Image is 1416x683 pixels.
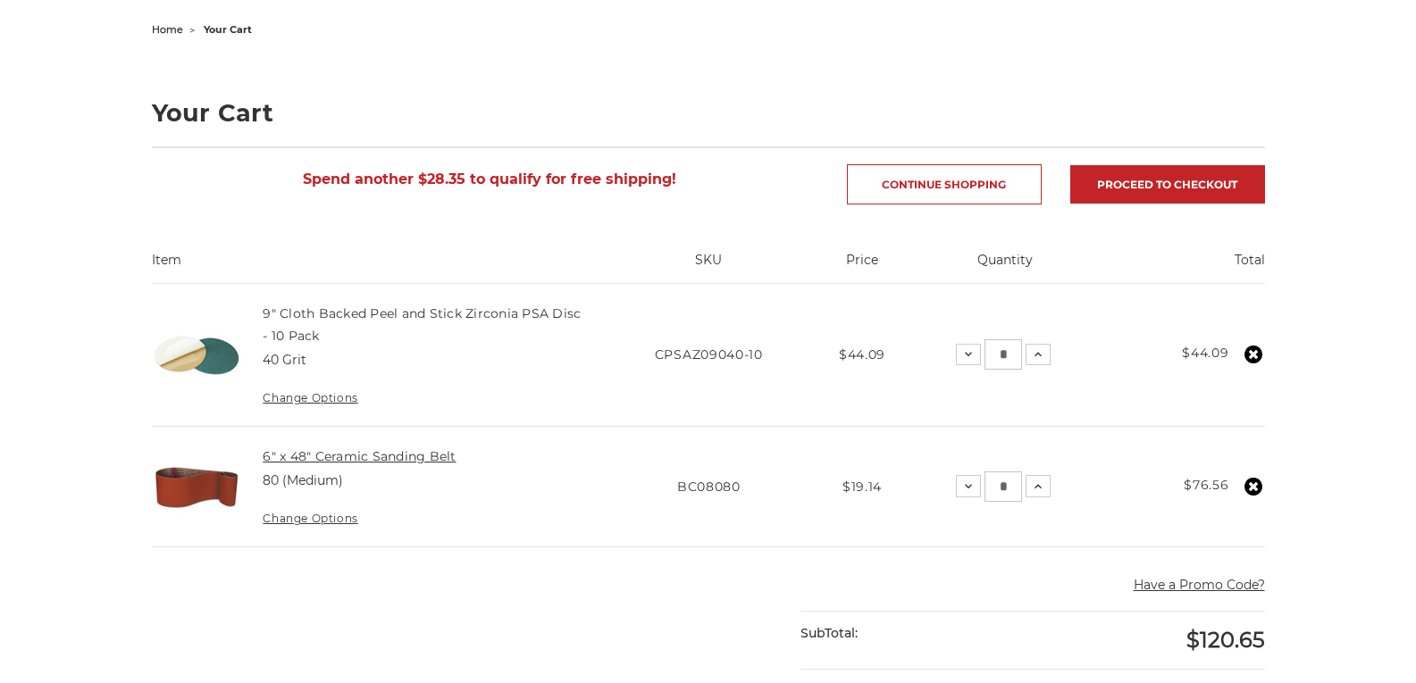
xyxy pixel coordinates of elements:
[263,305,581,343] a: 9" Cloth Backed Peel and Stick Zirconia PSA Disc - 10 Pack
[984,339,1022,370] input: 9" Cloth Backed Peel and Stick Zirconia PSA Disc - 10 Pack Quantity:
[152,311,241,400] img: Zirc Peel and Stick cloth backed PSA discs
[263,471,343,490] dd: 80 (Medium)
[263,391,357,404] a: Change Options
[847,164,1042,204] a: Continue Shopping
[1184,477,1228,493] strong: $76.56
[263,448,456,464] a: 6" x 48" Ceramic Sanding Belt
[263,351,306,370] dd: 40 Grit
[263,512,357,525] a: Change Options
[152,442,241,531] img: 6" x 48" Ceramic Sanding Belt
[152,23,183,36] a: home
[909,251,1102,283] th: Quantity
[1102,251,1265,283] th: Total
[839,346,885,362] span: $44.09
[842,479,882,495] span: $19.14
[601,251,816,283] th: SKU
[1182,345,1228,361] strong: $44.09
[303,171,676,187] span: Spend another $28.35 to qualify for free shipping!
[984,471,1022,502] input: 6" x 48" Ceramic Sanding Belt Quantity:
[1134,576,1265,595] button: Have a Promo Code?
[152,251,602,283] th: Item
[152,101,1265,125] h1: Your Cart
[655,346,763,362] span: CPSAZ09040-10
[204,23,252,36] span: your cart
[800,612,1033,655] div: SubTotal:
[1070,165,1265,204] a: Proceed to checkout
[816,251,908,283] th: Price
[1186,627,1265,653] span: $120.65
[677,479,741,495] span: BC08080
